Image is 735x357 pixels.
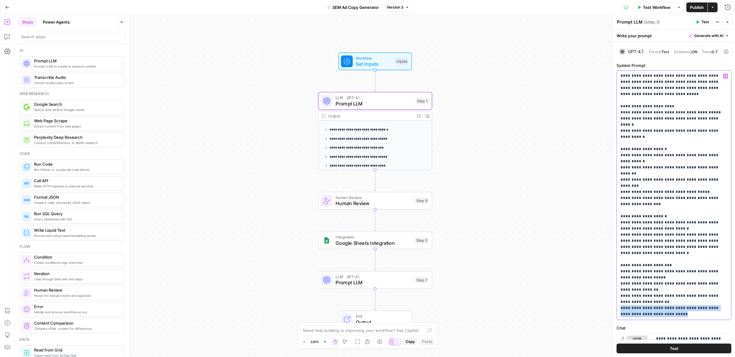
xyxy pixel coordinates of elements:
[686,2,707,12] button: Publish
[310,339,319,344] span: 120%
[20,48,124,53] div: Ai
[336,239,412,247] span: Google Sheets Integration
[701,19,709,25] span: Test
[34,254,119,260] span: Condition
[617,344,731,353] button: Test
[384,3,412,11] button: Version 3
[693,18,712,26] button: Test
[20,91,124,97] div: Web research
[633,2,674,12] button: Test Workflow
[34,124,119,129] span: Extract content from web pages
[422,339,432,344] span: Paste
[34,277,119,282] span: Loop through data sets and steps
[336,100,413,107] span: Prompt LLM
[613,29,735,42] div: Write your prompt
[34,227,119,233] span: Write Liquid Text
[627,336,647,342] button: user
[356,60,392,68] span: Set Inputs
[670,345,678,351] span: Test
[374,289,376,310] g: Edge from step_7 to end
[39,17,73,27] button: Power Agents
[416,98,429,104] div: Step 1
[34,118,119,124] span: Web Page Scrape
[34,233,119,238] span: Process text using Liquid templating syntax
[323,237,330,244] img: Group%201%201.png
[328,113,412,119] div: Output
[643,4,670,10] span: Test Workflow
[644,19,660,25] span: ( step_1 )
[403,338,417,346] button: Copy
[34,326,119,331] span: Compare HTML content for differences
[323,2,383,12] button: SEM Ad Copy Generator
[336,194,412,200] span: Human Review
[34,184,119,189] span: Make HTTP requests to external services
[18,17,37,27] button: Steps
[34,64,119,69] span: Prompt LLMs to create or analyze content
[649,50,662,54] span: Format
[34,167,119,172] span: Run Python or JavaScript code blocks
[674,50,692,54] span: Streaming
[395,58,408,65] div: Inputs
[406,339,415,344] span: Copy
[697,48,702,54] span: |
[34,107,119,112] span: Search and retrieve Google results
[34,304,119,310] span: Error
[336,95,413,101] span: LLM · GPT-4.1
[34,260,119,265] span: Create conditional logic branches
[21,34,123,40] input: Search steps
[628,50,643,54] div: GPT-4.1
[34,271,119,277] span: Iteration
[34,310,119,315] span: Handle and process workflow errors
[34,80,119,85] span: Convert audio/video to text
[356,318,406,326] span: Output
[34,320,119,326] span: Content Comparison
[646,48,649,54] span: |
[617,325,731,331] label: Chat
[415,197,429,204] div: Step 6
[332,4,379,10] span: SEM Ad Copy Generator
[34,211,119,217] span: Run SQL Query
[336,200,412,207] span: Human Review
[415,277,429,283] div: Step 7
[669,48,674,54] span: |
[686,32,731,40] button: Generate with AI
[34,194,119,200] span: Format JSON
[34,74,119,80] span: Transcribe Audio
[318,53,432,70] div: WorkflowSet InputsInputs
[694,33,723,39] span: Generate with AI
[34,287,119,293] span: Human Review
[617,19,643,25] textarea: Prompt LLM
[318,271,432,289] div: LLM · GPT-4.1Prompt LLMStep 7
[24,323,30,329] img: vrinnnclop0vshvmafd7ip1g7ohf
[712,50,718,54] span: 0.7
[374,70,376,91] g: Edge from start to step_1
[34,58,119,64] span: Prompt LLM
[34,217,119,222] span: Query databases with SQL
[374,170,376,191] g: Edge from step_1 to step_6
[318,231,432,249] div: IntegrationGoogle Sheets IntegrationStep 5
[692,50,697,54] span: ON
[662,50,669,54] span: Text
[336,279,412,286] span: Prompt LLM
[34,140,119,145] span: Conduct comprehensive, in-depth research
[34,178,119,184] span: Call API
[34,134,119,140] span: Perplexity Deep Research
[318,192,432,210] div: Human ReviewHuman ReviewStep 6
[420,338,435,346] button: Paste
[336,274,412,279] span: LLM · GPT-4.1
[34,347,119,353] span: Read from Grid
[617,62,731,68] label: System Prompt
[20,151,124,156] div: Code
[34,200,119,205] span: Create a valid, structured JSON object
[34,101,119,107] span: Google Search
[702,50,712,54] span: Temp
[387,5,403,10] span: Version 3
[356,313,406,319] span: End
[34,161,119,167] span: Run Code
[690,4,704,10] span: Publish
[336,234,412,240] span: Integration
[415,237,429,244] div: Step 5
[20,244,124,249] div: Flow
[374,209,376,231] g: Edge from step_6 to step_5
[356,55,392,61] span: Workflow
